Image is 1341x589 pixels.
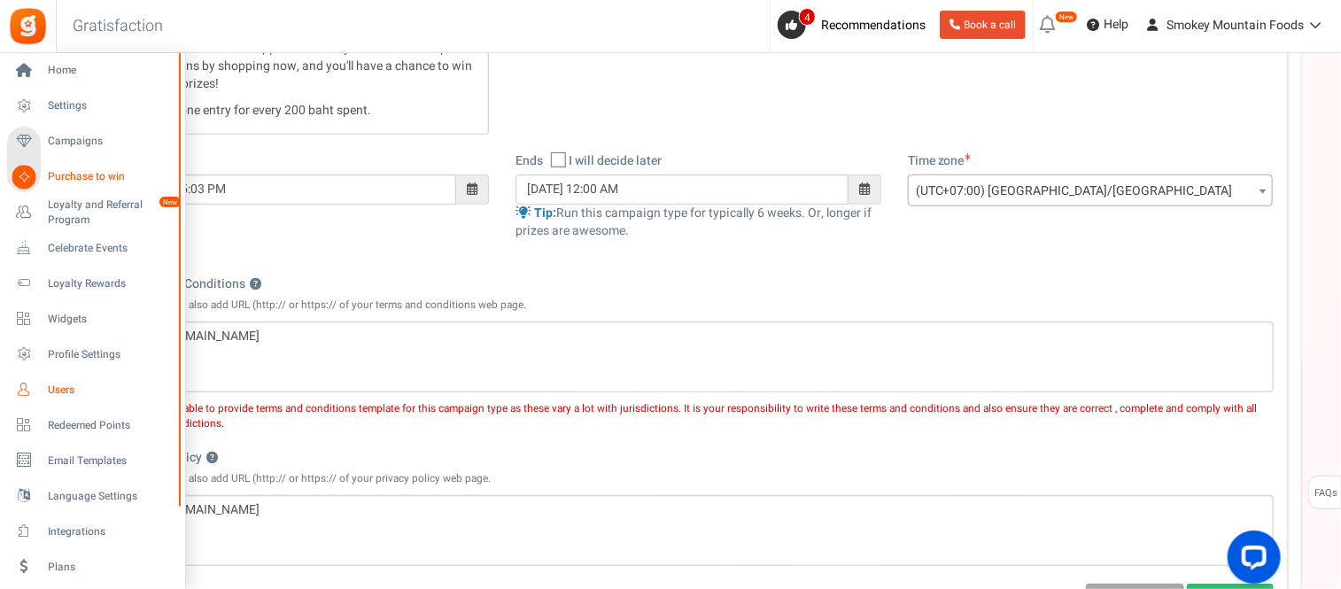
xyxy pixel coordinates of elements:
span: 4 [799,8,816,26]
button: Terms and Conditions [251,279,262,291]
a: Book a call [940,11,1026,39]
p: Receive one entry for every 200 baht spent. [136,102,478,120]
a: Email Templates [7,446,177,476]
span: Loyalty and Referral Program [48,198,177,228]
em: New [1055,11,1078,23]
p: [URL][DOMAIN_NAME] [136,501,1262,519]
span: Language Settings [48,489,172,504]
a: 4 Recommendations [778,11,933,39]
a: Profile Settings [7,339,177,369]
label: Time zone [908,152,972,170]
span: Users [48,383,172,398]
a: Loyalty Rewards [7,268,177,298]
span: Settings [48,98,172,113]
h3: Gratisfaction [53,9,182,44]
span: We are unable to provide terms and conditions template for this campaign type as these vary a lot... [124,401,1258,431]
a: Users [7,375,177,405]
p: We are thrilled to celebrate our four-year anniversary since opening our first FDA-approved facto... [136,22,478,93]
a: Loyalty and Referral Program New [7,198,177,228]
span: Home [48,63,172,78]
span: Integrations [48,524,172,539]
a: Language Settings [7,481,177,511]
span: Recommendations [821,16,926,35]
span: Smokey Mountain Foods [1167,16,1304,35]
a: Integrations [7,516,177,546]
p: You can also add URL (http:// or https:// of your privacy policy web page. [124,471,1274,486]
span: Campaigns [48,134,172,149]
a: Plans [7,552,177,582]
a: Celebrate Events [7,233,177,263]
img: Gratisfaction [8,6,48,46]
span: I will decide later [569,152,662,170]
span: Widgets [48,312,172,327]
span: (UTC+07:00) Asia/Bangkok [908,174,1274,206]
label: Ends [515,152,543,170]
a: Purchase to win [7,162,177,192]
a: Widgets [7,304,177,334]
em: New [159,196,182,208]
span: Loyalty Rewards [48,276,172,291]
span: Email Templates [48,453,172,469]
a: Campaigns [7,127,177,157]
label: Terms and Conditions [124,275,262,293]
span: Purchase to win [48,169,172,184]
span: Plans [48,560,172,575]
span: Profile Settings [48,347,172,362]
p: You can also add URL (http:// or https:// of your terms and conditions web page. [124,298,527,313]
span: Help [1099,16,1128,34]
span: (UTC+07:00) Asia/Bangkok [909,175,1273,207]
a: Home [7,56,177,86]
span: FAQs [1314,477,1337,510]
button: Privacy Policy [207,453,219,464]
a: Redeemed Points [7,410,177,440]
div: Editor, competition_terms [124,322,1274,392]
span: Celebrate Events [48,241,172,256]
a: Help [1080,11,1136,39]
div: Editor, competition_desc [124,16,490,135]
span: Redeemed Points [48,418,172,433]
a: Settings [7,91,177,121]
p: Run this campaign type for typically 6 weeks. Or, longer if prizes are awesome. [515,205,881,240]
div: Editor, competition_privacy [124,495,1274,566]
p: [URL][DOMAIN_NAME] [136,328,1262,345]
span: Tip: [534,204,556,222]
